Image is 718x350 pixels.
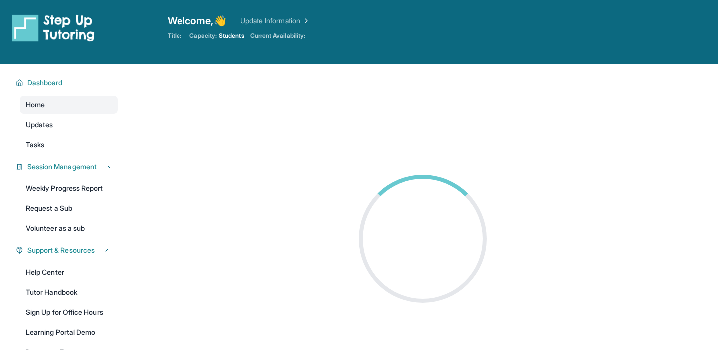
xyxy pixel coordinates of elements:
[27,162,97,172] span: Session Management
[20,303,118,321] a: Sign Up for Office Hours
[12,14,95,42] img: logo
[240,16,310,26] a: Update Information
[20,179,118,197] a: Weekly Progress Report
[26,140,44,150] span: Tasks
[23,78,112,88] button: Dashboard
[20,116,118,134] a: Updates
[27,78,63,88] span: Dashboard
[250,32,305,40] span: Current Availability:
[20,96,118,114] a: Home
[300,16,310,26] img: Chevron Right
[20,283,118,301] a: Tutor Handbook
[219,32,244,40] span: Students
[168,32,181,40] span: Title:
[23,162,112,172] button: Session Management
[168,14,226,28] span: Welcome, 👋
[189,32,217,40] span: Capacity:
[26,120,53,130] span: Updates
[20,263,118,281] a: Help Center
[20,136,118,154] a: Tasks
[20,219,118,237] a: Volunteer as a sub
[27,245,95,255] span: Support & Resources
[23,245,112,255] button: Support & Resources
[20,199,118,217] a: Request a Sub
[20,323,118,341] a: Learning Portal Demo
[26,100,45,110] span: Home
